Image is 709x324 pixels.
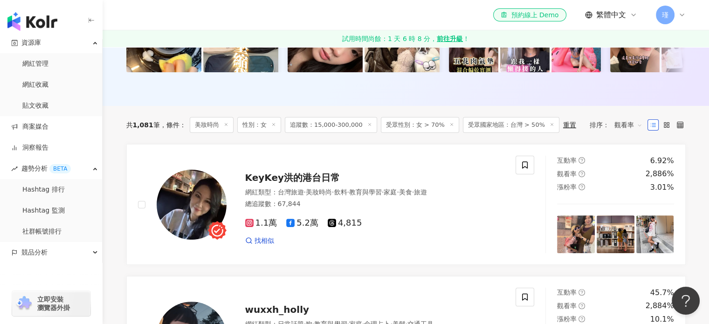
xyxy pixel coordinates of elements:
a: Hashtag 排行 [22,185,65,194]
span: 1,081 [133,121,153,129]
div: BETA [49,164,71,173]
span: 趨勢分析 [21,158,71,179]
img: KOL Avatar [157,170,227,240]
span: 瑾 [662,10,668,20]
div: 2,886% [645,169,674,179]
span: 受眾性別：女 > 70% [381,117,459,133]
span: 5.2萬 [286,218,318,228]
span: · [382,188,384,196]
span: 性別：女 [237,117,281,133]
div: 45.7% [650,288,674,298]
span: question-circle [578,289,585,296]
img: post-image [636,215,674,253]
img: chrome extension [15,296,33,311]
a: 商案媒合 [11,122,48,131]
div: 預約線上 Demo [501,10,558,20]
span: 美妝時尚 [306,188,332,196]
span: question-circle [578,157,585,164]
div: 6.92% [650,156,674,166]
a: chrome extension立即安裝 瀏覽器外掛 [12,291,90,316]
div: 網紅類型 ： [245,188,505,197]
iframe: Help Scout Beacon - Open [672,287,700,315]
span: 找相似 [255,236,274,246]
span: 觀看率 [557,170,577,178]
img: post-image [551,23,601,72]
img: post-image [557,215,595,253]
img: post-image [500,23,550,72]
span: 台灣旅遊 [278,188,304,196]
span: 互動率 [557,289,577,296]
a: 找相似 [245,236,274,246]
span: · [397,188,399,196]
span: 競品分析 [21,242,48,263]
a: 網紅管理 [22,59,48,69]
img: post-image [449,23,498,72]
a: 洞察報告 [11,143,48,152]
img: post-image [597,215,634,253]
a: 預約線上 Demo [493,8,566,21]
span: question-circle [578,184,585,190]
span: 飲料 [334,188,347,196]
img: logo [7,12,57,31]
span: question-circle [578,171,585,177]
span: 觀看率 [557,302,577,310]
span: 美妝時尚 [190,117,234,133]
span: question-circle [578,316,585,322]
a: 貼文收藏 [22,101,48,110]
span: 互動率 [557,157,577,164]
span: · [412,188,414,196]
div: 總追蹤數 ： 67,844 [245,200,505,209]
span: question-circle [578,303,585,309]
span: 漲粉率 [557,183,577,191]
img: post-image [610,23,660,72]
span: rise [11,165,18,172]
span: 受眾國家地區：台灣 > 50% [463,117,559,133]
span: 繁體中文 [596,10,626,20]
span: · [304,188,306,196]
img: post-image [203,23,278,72]
span: 教育與學習 [349,188,382,196]
span: 追蹤數：15,000-300,000 [285,117,377,133]
div: 排序： [590,117,647,132]
img: post-image [288,23,363,72]
a: 網紅收藏 [22,80,48,90]
a: KOL AvatarKeyKey洪的港台日常網紅類型：台灣旅遊·美妝時尚·飲料·教育與學習·家庭·美食·旅遊總追蹤數：67,8441.1萬5.2萬4,815找相似互動率question-circ... [126,144,686,265]
span: 美食 [399,188,412,196]
div: 共 筆 [126,121,160,129]
span: wuxxh_holly [245,304,309,315]
span: KeyKey洪的港台日常 [245,172,340,183]
strong: 前往升級 [437,34,463,43]
span: 立即安裝 瀏覽器外掛 [37,295,70,312]
span: 漲粉率 [557,315,577,323]
span: 4,815 [328,218,362,228]
div: 2,884% [645,301,674,311]
a: Hashtag 監測 [22,206,65,215]
span: · [347,188,349,196]
span: 1.1萬 [245,218,277,228]
img: post-image [365,23,440,72]
span: 資源庫 [21,32,41,53]
span: 觀看率 [614,117,642,132]
a: 試用時間尚餘：1 天 6 時 8 分，前往升級！ [103,30,709,47]
span: 家庭 [384,188,397,196]
div: 3.01% [650,182,674,193]
span: 旅遊 [414,188,427,196]
span: · [332,188,334,196]
a: 社群帳號排行 [22,227,62,236]
div: 重置 [563,121,576,129]
span: 條件 ： [160,121,186,129]
img: post-image [126,23,201,72]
